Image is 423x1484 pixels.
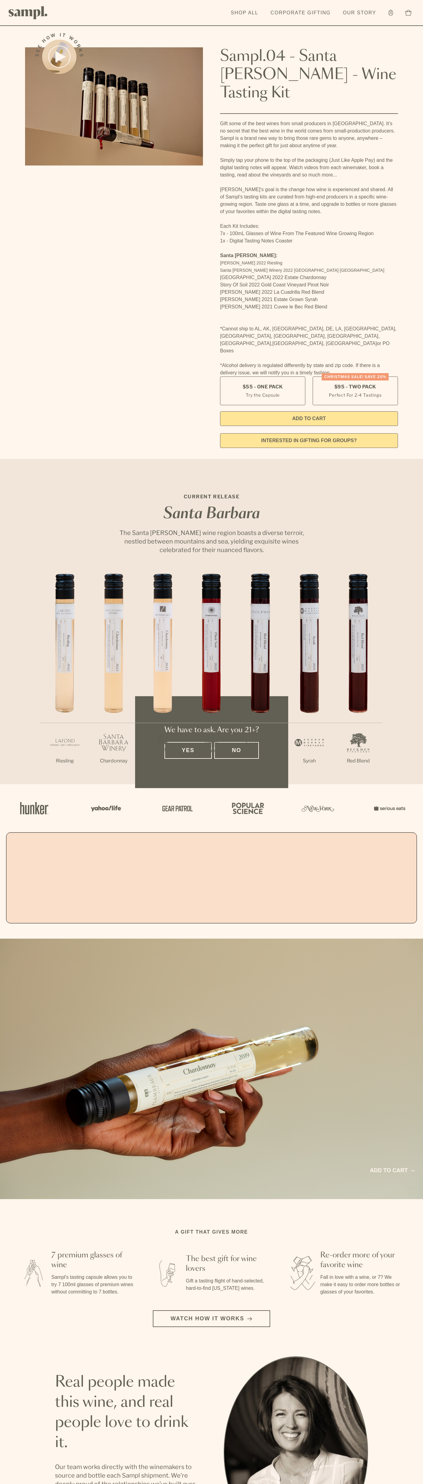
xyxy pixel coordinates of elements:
p: Chardonnay [138,757,187,765]
span: $95 - Two Pack [334,384,376,390]
li: 5 / 7 [236,574,285,784]
a: Our Story [340,6,379,20]
li: 7 / 7 [334,574,383,784]
div: Christmas SALE! Save 20% [322,373,389,380]
small: Try the Capsule [246,392,280,398]
li: 4 / 7 [187,574,236,784]
span: $55 - One Pack [243,384,283,390]
button: Add to Cart [220,411,398,426]
p: Red Blend [334,757,383,765]
small: Perfect For 2-4 Tastings [329,392,381,398]
li: 2 / 7 [89,574,138,784]
a: interested in gifting for groups? [220,433,398,448]
img: Sampl.04 - Santa Barbara - Wine Tasting Kit [25,47,203,165]
p: Red Blend [236,757,285,765]
p: Chardonnay [89,757,138,765]
p: Riesling [40,757,89,765]
a: Add to cart [370,1166,414,1175]
li: 6 / 7 [285,574,334,784]
img: Sampl logo [9,6,48,19]
li: 3 / 7 [138,574,187,784]
a: Corporate Gifting [267,6,334,20]
a: Shop All [228,6,261,20]
p: Pinot Noir [187,757,236,765]
p: Syrah [285,757,334,765]
li: 1 / 7 [40,574,89,784]
button: See how it works [42,40,76,74]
